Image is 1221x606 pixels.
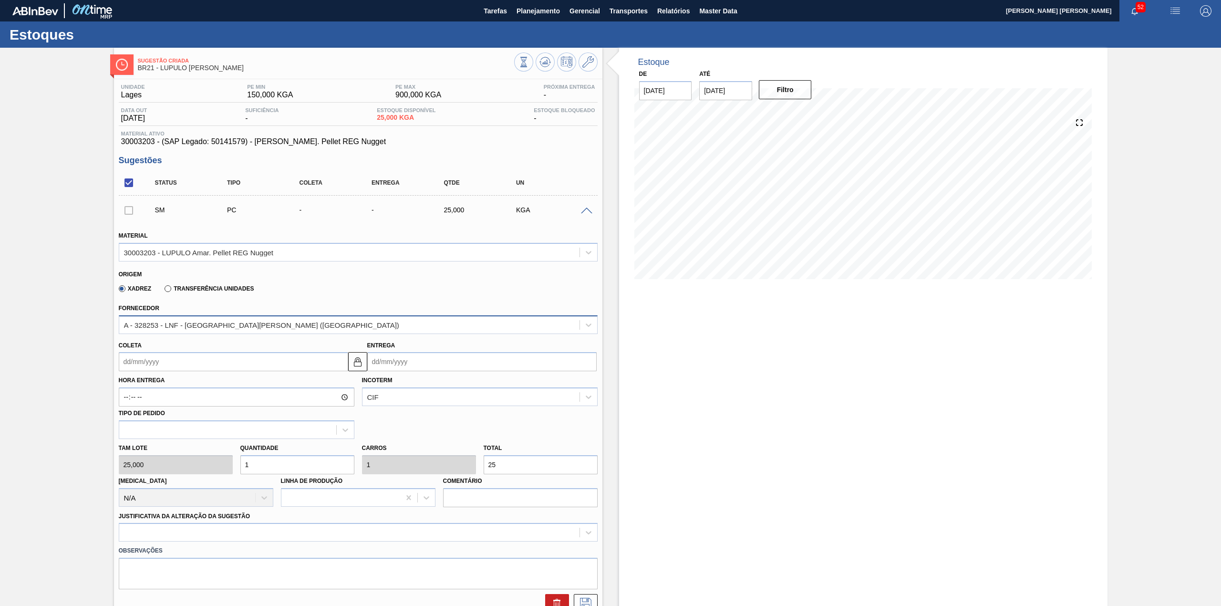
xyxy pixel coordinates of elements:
[225,206,307,214] div: Pedido de Compra
[657,5,690,17] span: Relatórios
[119,232,148,239] label: Material
[536,52,555,72] button: Atualizar Gráfico
[225,179,307,186] div: Tipo
[369,179,452,186] div: Entrega
[699,71,710,77] label: Até
[517,5,560,17] span: Planejamento
[1136,2,1146,12] span: 52
[443,474,598,488] label: Comentário
[119,513,250,520] label: Justificativa da Alteração da Sugestão
[699,5,737,17] span: Master Data
[119,285,152,292] label: Xadrez
[138,58,514,63] span: Sugestão Criada
[362,445,387,451] label: Carros
[124,248,274,256] div: 30003203 - LUPULO Amar. Pellet REG Nugget
[10,29,179,40] h1: Estoques
[119,544,598,558] label: Observações
[297,206,379,214] div: -
[367,352,597,371] input: dd/mm/yyyy
[247,84,293,90] span: PE MIN
[569,5,600,17] span: Gerencial
[348,352,367,371] button: locked
[121,91,145,99] span: Lages
[534,107,595,113] span: Estoque Bloqueado
[243,107,281,123] div: -
[119,342,142,349] label: Coleta
[297,179,379,186] div: Coleta
[1169,5,1181,17] img: userActions
[441,206,524,214] div: 25,000
[281,478,343,484] label: Linha de Produção
[1200,5,1211,17] img: Logout
[544,84,595,90] span: Próxima Entrega
[639,81,692,100] input: dd/mm/yyyy
[352,356,363,367] img: locked
[362,377,393,384] label: Incoterm
[514,52,533,72] button: Visão Geral dos Estoques
[1119,4,1150,18] button: Notificações
[119,156,598,166] h3: Sugestões
[610,5,648,17] span: Transportes
[119,374,354,387] label: Hora Entrega
[367,342,395,349] label: Entrega
[121,114,147,123] span: [DATE]
[367,393,379,401] div: CIF
[557,52,576,72] button: Programar Estoque
[119,271,142,278] label: Origem
[247,91,293,99] span: 150,000 KGA
[484,5,507,17] span: Tarefas
[514,206,596,214] div: KGA
[484,445,502,451] label: Total
[240,445,279,451] label: Quantidade
[138,64,514,72] span: BR21 - LUPULO REG Nugget
[116,59,128,71] img: Ícone
[639,71,647,77] label: De
[245,107,279,113] span: Suficiência
[165,285,254,292] label: Transferência Unidades
[638,57,670,67] div: Estoque
[119,441,233,455] label: Tam lote
[441,179,524,186] div: Qtde
[377,107,435,113] span: Estoque Disponível
[119,410,165,417] label: Tipo de pedido
[579,52,598,72] button: Ir ao Master Data / Geral
[121,107,147,113] span: Data out
[395,84,441,90] span: PE MAX
[395,91,441,99] span: 900,000 KGA
[514,179,596,186] div: UN
[541,84,598,99] div: -
[121,137,595,146] span: 30003203 - (SAP Legado: 50141579) - [PERSON_NAME]. Pellet REG Nugget
[759,80,812,99] button: Filtro
[699,81,752,100] input: dd/mm/yyyy
[124,321,399,329] div: A - 328253 - LNF - [GEOGRAPHIC_DATA][PERSON_NAME] ([GEOGRAPHIC_DATA])
[531,107,597,123] div: -
[153,179,235,186] div: Status
[119,352,348,371] input: dd/mm/yyyy
[121,131,595,136] span: Material ativo
[121,84,145,90] span: Unidade
[119,305,159,312] label: Fornecedor
[369,206,452,214] div: -
[119,478,167,484] label: [MEDICAL_DATA]
[12,7,58,15] img: TNhmsLtSVTkK8tSr43FrP2fwEKptu5GPRR3wAAAABJRU5ErkJggg==
[377,114,435,121] span: 25,000 KGA
[153,206,235,214] div: Sugestão Manual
